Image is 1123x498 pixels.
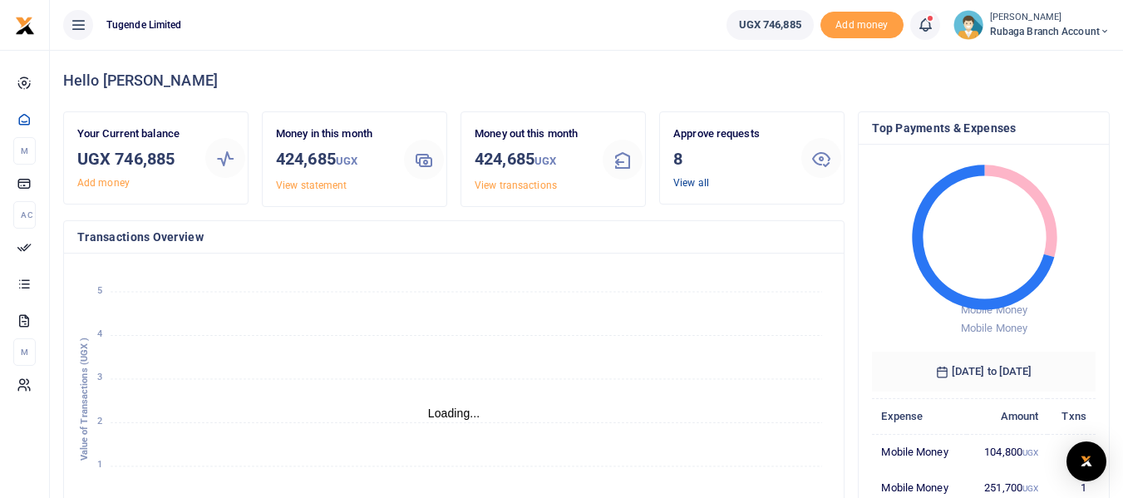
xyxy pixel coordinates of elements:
[1022,484,1038,493] small: UGX
[15,16,35,36] img: logo-small
[77,228,830,246] h4: Transactions Overview
[967,398,1047,434] th: Amount
[63,71,1110,90] h4: Hello [PERSON_NAME]
[79,338,90,461] text: Value of Transactions (UGX )
[990,24,1110,39] span: Rubaga branch account
[100,17,189,32] span: Tugende Limited
[961,322,1027,334] span: Mobile Money
[720,10,820,40] li: Wallet ballance
[872,352,1096,392] h6: [DATE] to [DATE]
[276,126,391,143] p: Money in this month
[475,146,589,174] h3: 424,685
[1047,398,1096,434] th: Txns
[77,146,192,171] h3: UGX 746,885
[953,10,1110,40] a: profile-user [PERSON_NAME] Rubaga branch account
[97,285,102,296] tspan: 5
[428,407,480,420] text: Loading...
[820,17,904,30] a: Add money
[872,119,1096,137] h4: Top Payments & Expenses
[820,12,904,39] span: Add money
[77,126,192,143] p: Your Current balance
[820,12,904,39] li: Toup your wallet
[97,460,102,471] tspan: 1
[967,434,1047,470] td: 104,800
[13,338,36,366] li: M
[1066,441,1106,481] div: Open Intercom Messenger
[475,126,589,143] p: Money out this month
[13,201,36,229] li: Ac
[739,17,801,33] span: UGX 746,885
[534,155,556,167] small: UGX
[673,126,788,143] p: Approve requests
[1022,448,1038,457] small: UGX
[1047,434,1096,470] td: 2
[15,18,35,31] a: logo-small logo-large logo-large
[872,434,967,470] td: Mobile Money
[673,177,709,189] a: View all
[336,155,357,167] small: UGX
[13,137,36,165] li: M
[990,11,1110,25] small: [PERSON_NAME]
[961,303,1027,316] span: Mobile Money
[77,177,130,189] a: Add money
[276,180,347,191] a: View statement
[475,180,557,191] a: View transactions
[97,328,102,339] tspan: 4
[727,10,814,40] a: UGX 746,885
[276,146,391,174] h3: 424,685
[97,372,102,383] tspan: 3
[953,10,983,40] img: profile-user
[872,398,967,434] th: Expense
[97,416,102,427] tspan: 2
[673,146,788,171] h3: 8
